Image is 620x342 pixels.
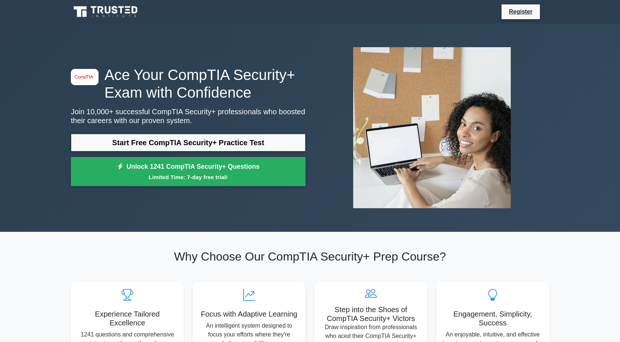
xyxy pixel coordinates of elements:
[71,249,549,264] h2: Why Choose Our CompTIA Security+ Prep Course?
[71,107,306,125] p: Join 10,000+ successful CompTIA Security+ professionals who boosted their careers with our proven...
[77,310,178,327] h5: Experience Tailored Excellence
[80,173,296,181] small: Limited Time: 7-day free trial!
[442,310,543,327] h5: Engagement, Simplicity, Success
[71,157,306,186] a: Unlock 1241 CompTIA Security+ QuestionsLimited Time: 7-day free trial!
[320,305,421,323] h5: Step into the Shoes of CompTIA Security+ Victors
[71,134,306,151] a: Start Free CompTIA Security+ Practice Test
[504,7,537,16] a: Register
[71,66,306,101] h1: Ace Your CompTIA Security+ Exam with Confidence
[199,310,300,318] h5: Focus with Adaptive Learning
